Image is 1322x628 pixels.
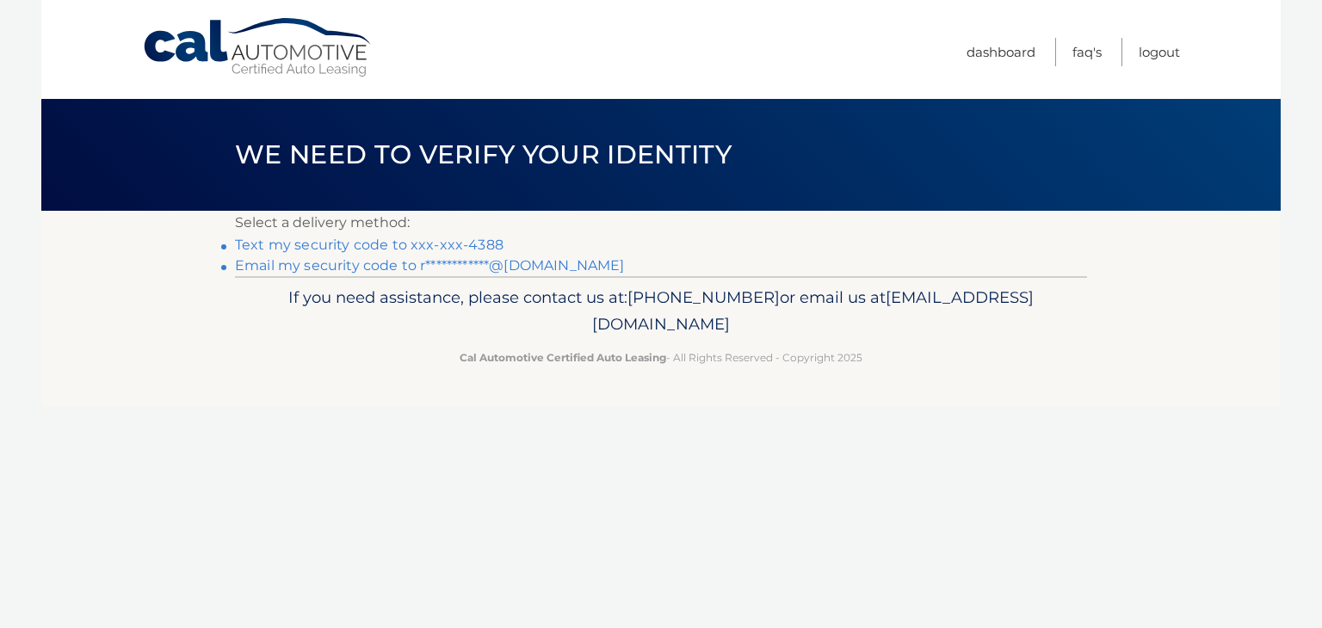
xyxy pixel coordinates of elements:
[1072,38,1102,66] a: FAQ's
[235,211,1087,235] p: Select a delivery method:
[967,38,1035,66] a: Dashboard
[1139,38,1180,66] a: Logout
[246,284,1076,339] p: If you need assistance, please contact us at: or email us at
[235,237,503,253] a: Text my security code to xxx-xxx-4388
[142,17,374,78] a: Cal Automotive
[235,139,732,170] span: We need to verify your identity
[627,287,780,307] span: [PHONE_NUMBER]
[460,351,666,364] strong: Cal Automotive Certified Auto Leasing
[246,348,1076,366] p: - All Rights Reserved - Copyright 2025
